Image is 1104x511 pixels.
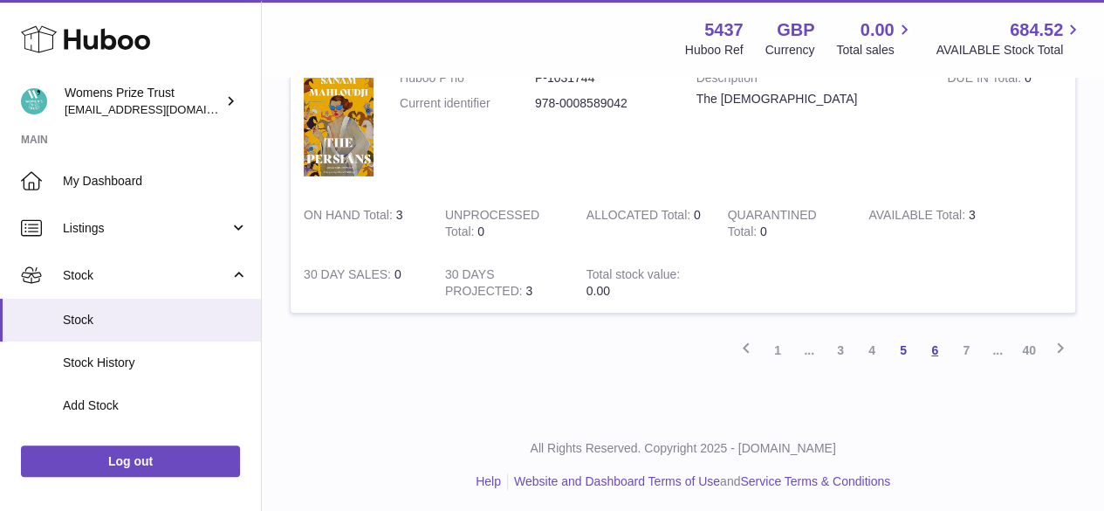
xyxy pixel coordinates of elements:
[685,42,744,59] div: Huboo Ref
[586,208,694,226] strong: ALLOCATED Total
[400,95,535,112] dt: Current identifier
[535,95,670,112] dd: 978-0008589042
[760,224,767,238] span: 0
[63,440,248,457] span: Delivery History
[63,267,230,284] span: Stock
[793,335,825,366] span: ...
[586,284,610,298] span: 0.00
[947,71,1024,89] strong: DUE IN Total
[514,474,720,488] a: Website and Dashboard Terms of Use
[63,397,248,414] span: Add Stock
[445,267,526,302] strong: 30 DAYS PROJECTED
[888,335,919,366] a: 5
[291,194,432,253] td: 3
[950,335,982,366] a: 7
[696,91,922,107] div: The [DEMOGRAPHIC_DATA]
[400,70,535,86] dt: Huboo P no
[276,440,1090,457] p: All Rights Reserved. Copyright 2025 - [DOMAIN_NAME]
[586,267,680,286] strong: Total stock value
[445,208,539,243] strong: UNPROCESSED Total
[982,335,1013,366] span: ...
[304,208,396,226] strong: ON HAND Total
[508,473,890,490] li: and
[432,194,573,253] td: 0
[765,42,815,59] div: Currency
[836,18,914,59] a: 0.00 Total sales
[65,85,222,118] div: Womens Prize Trust
[291,253,432,313] td: 0
[21,445,240,477] a: Log out
[304,267,394,286] strong: 30 DAY SALES
[856,335,888,366] a: 4
[1010,18,1063,42] span: 684.52
[476,474,501,488] a: Help
[1013,335,1045,366] a: 40
[861,18,895,42] span: 0.00
[825,335,856,366] a: 3
[777,18,814,42] strong: GBP
[836,42,914,59] span: Total sales
[855,194,997,253] td: 3
[727,208,816,243] strong: QUARANTINED Total
[65,102,257,116] span: [EMAIL_ADDRESS][DOMAIN_NAME]
[63,312,248,328] span: Stock
[936,42,1083,59] span: AVAILABLE Stock Total
[704,18,744,42] strong: 5437
[934,57,1075,194] td: 0
[762,335,793,366] a: 1
[573,194,715,253] td: 0
[868,208,968,226] strong: AVAILABLE Total
[304,70,374,176] img: product image
[919,335,950,366] a: 6
[63,220,230,237] span: Listings
[535,70,670,86] dd: P-1031744
[63,173,248,190] span: My Dashboard
[432,253,573,313] td: 3
[696,70,922,91] strong: Description
[21,88,47,114] img: info@womensprizeforfiction.co.uk
[63,355,248,371] span: Stock History
[936,18,1083,59] a: 684.52 AVAILABLE Stock Total
[740,474,890,488] a: Service Terms & Conditions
